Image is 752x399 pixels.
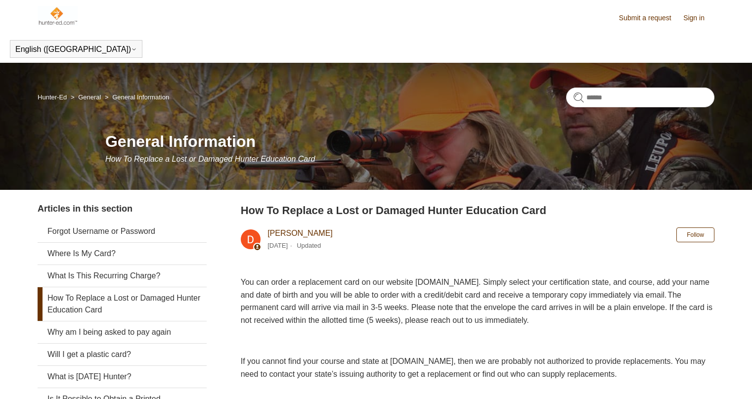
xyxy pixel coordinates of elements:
a: Submit a request [619,13,681,23]
h2: How To Replace a Lost or Damaged Hunter Education Card [241,202,714,219]
a: How To Replace a Lost or Damaged Hunter Education Card [38,287,207,321]
a: General Information [112,93,169,101]
span: You can order a replacement card on our website [DOMAIN_NAME]. Simply select your certification s... [241,278,712,324]
a: General [78,93,101,101]
a: Sign in [683,13,714,23]
li: Updated [297,242,321,249]
a: Why am I being asked to pay again [38,321,207,343]
button: English ([GEOGRAPHIC_DATA]) [15,45,137,54]
a: What is [DATE] Hunter? [38,366,207,388]
span: How To Replace a Lost or Damaged Hunter Education Card [105,155,315,163]
span: Articles in this section [38,204,133,214]
a: What Is This Recurring Charge? [38,265,207,287]
li: General [69,93,103,101]
h1: General Information [105,130,714,153]
span: If you cannot find your course and state at [DOMAIN_NAME], then we are probably not authorized to... [241,357,706,378]
a: [PERSON_NAME] [267,229,333,237]
input: Search [566,88,714,107]
time: 03/04/2024, 07:49 [267,242,288,249]
button: Follow Article [676,227,714,242]
a: Where Is My Card? [38,243,207,265]
a: Hunter-Ed [38,93,67,101]
img: Hunter-Ed Help Center home page [38,6,78,26]
li: General Information [103,93,169,101]
a: Will I get a plastic card? [38,344,207,365]
a: Forgot Username or Password [38,221,207,242]
li: Hunter-Ed [38,93,69,101]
